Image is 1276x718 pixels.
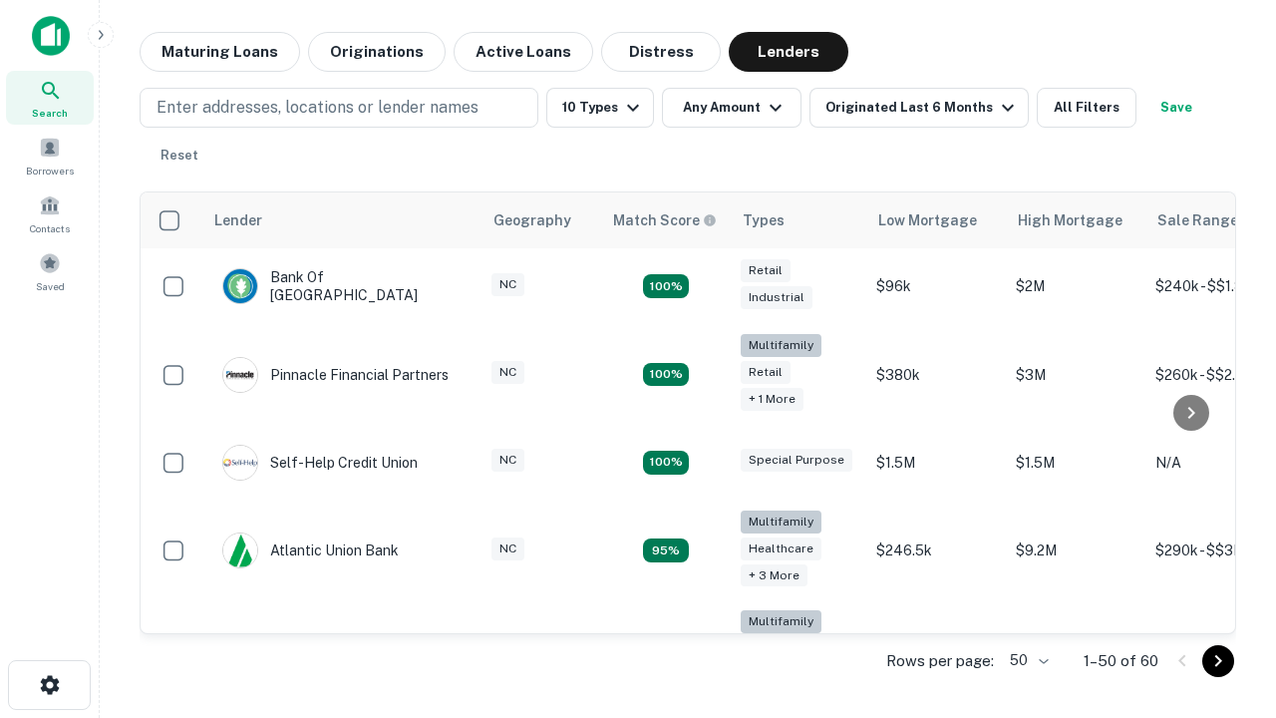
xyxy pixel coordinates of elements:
a: Search [6,71,94,125]
div: Self-help Credit Union [222,445,418,481]
button: Maturing Loans [140,32,300,72]
div: Lender [214,208,262,232]
button: Enter addresses, locations or lender names [140,88,538,128]
div: The Fidelity Bank [222,633,384,669]
th: Types [731,192,866,248]
div: Bank Of [GEOGRAPHIC_DATA] [222,268,462,304]
button: Go to next page [1202,645,1234,677]
button: Originated Last 6 Months [809,88,1029,128]
div: Atlantic Union Bank [222,533,399,568]
td: $380k [866,324,1006,425]
a: Saved [6,244,94,298]
div: NC [491,538,524,560]
div: Industrial [741,286,812,309]
div: + 1 more [741,388,803,411]
span: Saved [36,278,65,294]
div: Multifamily [741,334,821,357]
th: High Mortgage [1006,192,1145,248]
td: $9.2M [1006,501,1145,601]
span: Search [32,105,68,121]
img: capitalize-icon.png [32,16,70,56]
div: Healthcare [741,538,821,560]
a: Borrowers [6,129,94,182]
div: Types [743,208,785,232]
img: picture [223,446,257,480]
img: picture [223,358,257,392]
p: Enter addresses, locations or lender names [157,96,478,120]
div: High Mortgage [1018,208,1122,232]
p: 1–50 of 60 [1084,649,1158,673]
div: Multifamily [741,511,821,534]
div: Capitalize uses an advanced AI algorithm to match your search with the best lender. The match sco... [613,209,717,231]
td: $3M [1006,324,1145,425]
iframe: Chat Widget [1176,558,1276,654]
span: Borrowers [26,163,74,179]
p: Rows per page: [886,649,994,673]
div: Geography [493,208,571,232]
button: Active Loans [454,32,593,72]
a: Contacts [6,186,94,240]
th: Capitalize uses an advanced AI algorithm to match your search with the best lender. The match sco... [601,192,731,248]
button: Lenders [729,32,848,72]
div: NC [491,449,524,472]
img: picture [223,534,257,567]
button: Distress [601,32,721,72]
div: Retail [741,361,791,384]
div: 50 [1002,646,1052,675]
div: + 3 more [741,564,807,587]
div: NC [491,361,524,384]
td: $3.2M [1006,600,1145,701]
img: picture [223,269,257,303]
td: $246.5k [866,501,1006,601]
th: Low Mortgage [866,192,1006,248]
button: All Filters [1037,88,1136,128]
button: Any Amount [662,88,801,128]
div: Retail [741,259,791,282]
div: Originated Last 6 Months [825,96,1020,120]
div: Matching Properties: 17, hasApolloMatch: undefined [643,363,689,387]
div: Matching Properties: 15, hasApolloMatch: undefined [643,274,689,298]
div: NC [491,273,524,296]
td: $96k [866,248,1006,324]
button: Reset [148,136,211,176]
div: Low Mortgage [878,208,977,232]
th: Lender [202,192,481,248]
div: Special Purpose [741,449,852,472]
th: Geography [481,192,601,248]
td: $246k [866,600,1006,701]
button: 10 Types [546,88,654,128]
div: Multifamily [741,610,821,633]
span: Contacts [30,220,70,236]
td: $2M [1006,248,1145,324]
button: Originations [308,32,446,72]
div: Sale Range [1157,208,1238,232]
div: Pinnacle Financial Partners [222,357,449,393]
h6: Match Score [613,209,713,231]
div: Matching Properties: 9, hasApolloMatch: undefined [643,538,689,562]
td: $1.5M [866,425,1006,501]
button: Save your search to get updates of matches that match your search criteria. [1144,88,1208,128]
td: $1.5M [1006,425,1145,501]
div: Matching Properties: 11, hasApolloMatch: undefined [643,451,689,475]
